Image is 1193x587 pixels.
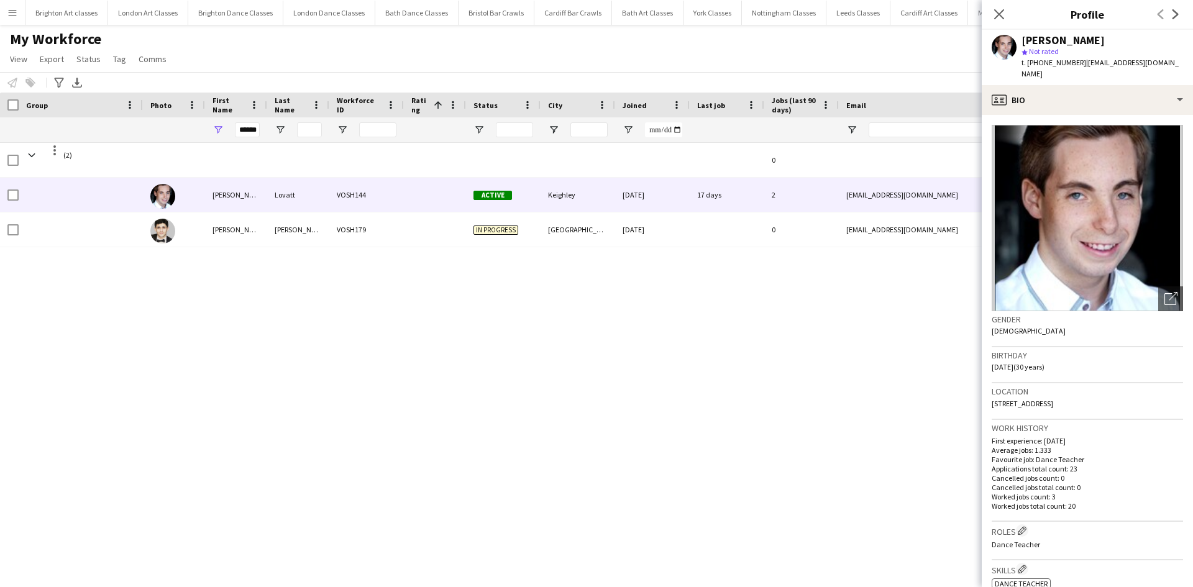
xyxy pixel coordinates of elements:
[150,101,171,110] span: Photo
[337,96,382,114] span: Workforce ID
[890,1,968,25] button: Cardiff Art Classes
[839,212,1087,247] div: [EMAIL_ADDRESS][DOMAIN_NAME]
[697,101,725,110] span: Last job
[213,124,224,135] button: Open Filter Menu
[764,178,839,212] div: 2
[869,122,1080,137] input: Email Filter Input
[992,422,1183,434] h3: Work history
[329,212,404,247] div: VOSH179
[359,122,396,137] input: Workforce ID Filter Input
[839,178,1087,212] div: [EMAIL_ADDRESS][DOMAIN_NAME]
[992,473,1183,483] p: Cancelled jobs count: 0
[10,53,27,65] span: View
[992,350,1183,361] h3: Birthday
[764,143,839,177] div: 0
[283,1,375,25] button: London Dance Classes
[992,540,1040,549] span: Dance Teacher
[612,1,683,25] button: Bath Art Classes
[459,1,534,25] button: Bristol Bar Crawls
[40,53,64,65] span: Export
[1158,286,1183,311] div: Open photos pop-in
[615,212,690,247] div: [DATE]
[534,1,612,25] button: Cardiff Bar Crawls
[496,122,533,137] input: Status Filter Input
[570,122,608,137] input: City Filter Input
[113,53,126,65] span: Tag
[772,96,816,114] span: Jobs (last 90 days)
[375,1,459,25] button: Bath Dance Classes
[992,314,1183,325] h3: Gender
[992,501,1183,511] p: Worked jobs total count: 20
[267,212,329,247] div: [PERSON_NAME]
[548,124,559,135] button: Open Filter Menu
[1022,58,1179,78] span: | [EMAIL_ADDRESS][DOMAIN_NAME]
[473,101,498,110] span: Status
[968,1,1051,25] button: Manchester Classes
[35,51,69,67] a: Export
[992,483,1183,492] p: Cancelled jobs total count: 0
[150,184,175,209] img: Oliver Lovatt
[26,101,48,110] span: Group
[742,1,826,25] button: Nottingham Classes
[235,122,260,137] input: First Name Filter Input
[623,124,634,135] button: Open Filter Menu
[5,51,32,67] a: View
[992,326,1066,335] span: [DEMOGRAPHIC_DATA]
[205,212,267,247] div: [PERSON_NAME]
[982,85,1193,115] div: Bio
[205,178,267,212] div: [PERSON_NAME]
[992,445,1183,455] p: Average jobs: 1.333
[297,122,322,137] input: Last Name Filter Input
[70,75,85,90] app-action-btn: Export XLSX
[63,143,72,167] span: (2)
[846,101,866,110] span: Email
[139,53,167,65] span: Comms
[992,563,1183,576] h3: Skills
[1029,47,1059,56] span: Not rated
[541,178,615,212] div: Keighley
[188,1,283,25] button: Brighton Dance Classes
[411,96,429,114] span: Rating
[213,96,245,114] span: First Name
[992,492,1183,501] p: Worked jobs count: 3
[992,362,1044,371] span: [DATE] (30 years)
[826,1,890,25] button: Leeds Classes
[992,464,1183,473] p: Applications total count: 23
[623,101,647,110] span: Joined
[992,125,1183,311] img: Crew avatar or photo
[645,122,682,137] input: Joined Filter Input
[992,436,1183,445] p: First experience: [DATE]
[1022,58,1086,67] span: t. [PHONE_NUMBER]
[275,124,286,135] button: Open Filter Menu
[473,124,485,135] button: Open Filter Menu
[275,96,307,114] span: Last Name
[108,51,131,67] a: Tag
[10,30,101,48] span: My Workforce
[267,178,329,212] div: Lovatt
[541,212,615,247] div: [GEOGRAPHIC_DATA]
[108,1,188,25] button: London Art Classes
[992,455,1183,464] p: Favourite job: Dance Teacher
[615,178,690,212] div: [DATE]
[992,524,1183,537] h3: Roles
[473,225,518,235] span: In progress
[329,178,404,212] div: VOSH144
[846,124,857,135] button: Open Filter Menu
[982,6,1193,22] h3: Profile
[992,386,1183,397] h3: Location
[71,51,106,67] a: Status
[683,1,742,25] button: York Classes
[150,219,175,243] img: Oliver Shalson
[337,124,348,135] button: Open Filter Menu
[1022,35,1105,46] div: [PERSON_NAME]
[25,1,108,25] button: Brighton Art classes
[764,212,839,247] div: 0
[992,399,1053,408] span: [STREET_ADDRESS]
[76,53,101,65] span: Status
[690,178,764,212] div: 17 days
[473,191,512,200] span: Active
[548,101,562,110] span: City
[52,75,66,90] app-action-btn: Advanced filters
[134,51,171,67] a: Comms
